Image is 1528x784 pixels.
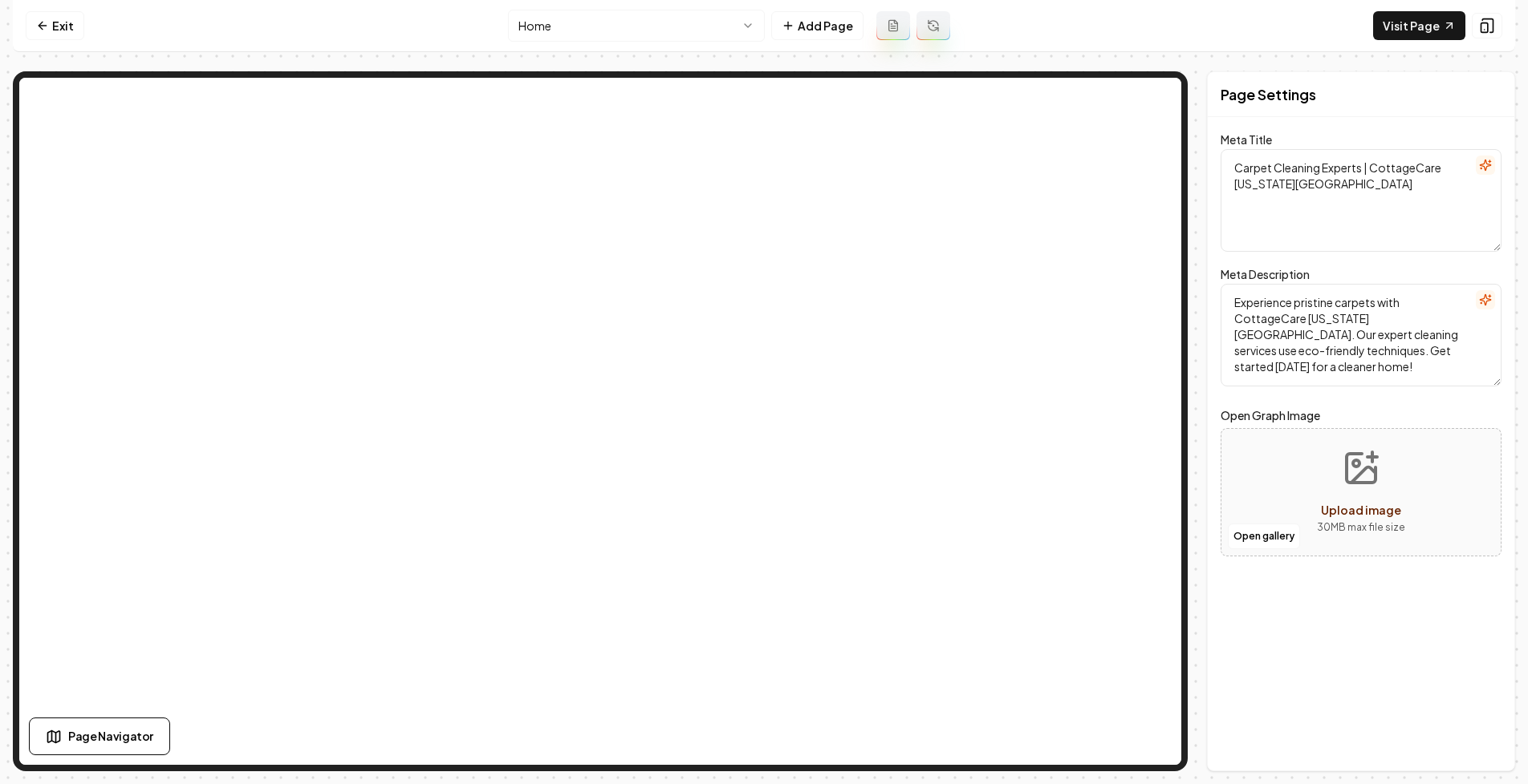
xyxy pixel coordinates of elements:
span: Upload image [1321,503,1401,517]
h2: Page Settings [1221,83,1316,106]
span: Page Navigator [68,728,153,745]
a: Visit Page [1373,11,1465,40]
p: 30 MB max file size [1317,519,1405,535]
label: Meta Title [1221,132,1272,147]
label: Meta Description [1221,267,1310,281]
button: Add Page [771,11,864,40]
a: Exit [26,11,84,40]
button: Regenerate page [916,11,950,40]
button: Add admin page prompt [876,11,910,40]
button: Page Navigator [29,717,170,755]
button: Open gallery [1228,523,1300,549]
label: Open Graph Image [1221,406,1502,425]
button: Upload image [1304,436,1418,548]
